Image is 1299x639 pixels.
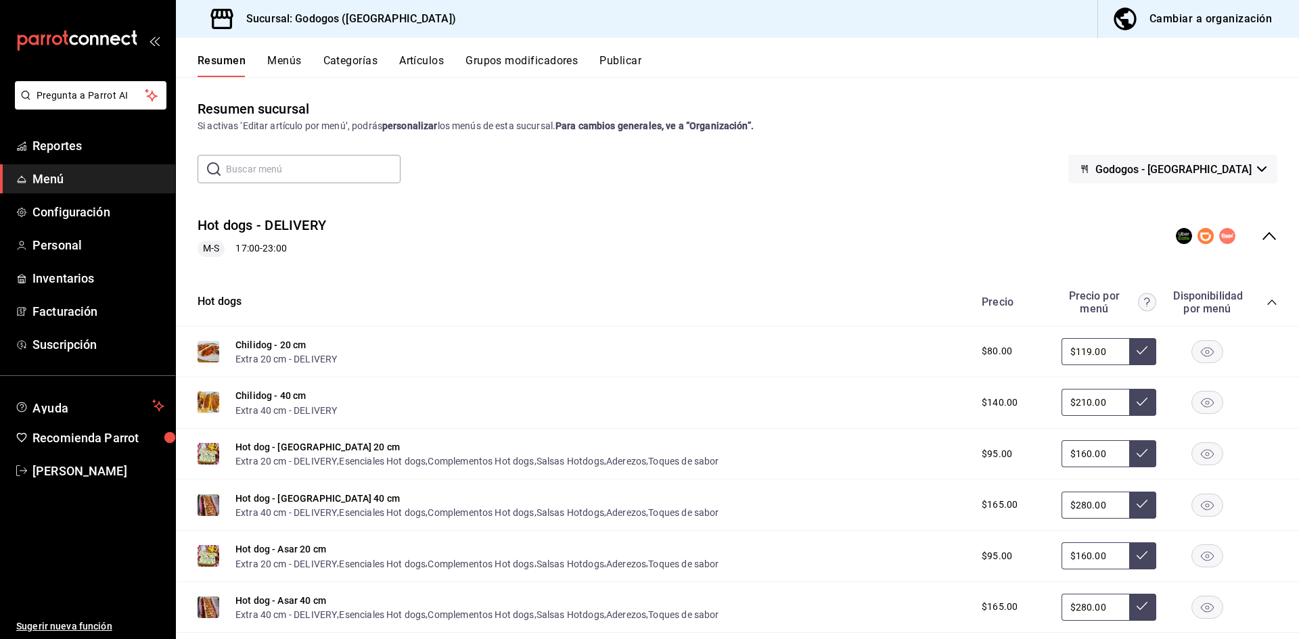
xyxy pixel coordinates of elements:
strong: Para cambios generales, ve a “Organización”. [555,120,754,131]
button: Aderezos [606,454,646,468]
button: Esenciales Hot dogs [339,454,426,468]
button: Aderezos [606,506,646,519]
img: Preview [198,596,219,618]
div: Precio [968,295,1055,308]
span: Configuración [32,203,164,221]
input: Sin ajuste [1062,440,1129,467]
button: Hot dogs [198,294,242,310]
input: Sin ajuste [1062,492,1129,519]
input: Sin ajuste [1062,542,1129,569]
span: M-S [198,241,225,256]
button: Toques de sabor [648,506,719,519]
div: , , , , , [235,505,719,519]
input: Sin ajuste [1062,389,1129,416]
div: collapse-menu-row [176,205,1299,268]
button: Godogos - [GEOGRAPHIC_DATA] [1068,155,1277,183]
button: Publicar [599,54,641,77]
input: Buscar menú [226,156,401,183]
button: open_drawer_menu [149,35,160,46]
button: Hot dog - [GEOGRAPHIC_DATA] 40 cm [235,492,400,505]
span: Inventarios [32,269,164,287]
button: Chilidog - 40 cm [235,389,306,402]
div: Resumen sucursal [198,99,309,119]
div: Si activas ‘Editar artículo por menú’, podrás los menús de esta sucursal. [198,119,1277,133]
div: , , , , , [235,556,719,570]
button: Complementos Hot dogs [428,506,534,519]
div: Precio por menú [1062,289,1156,315]
span: Pregunta a Parrot AI [37,89,145,103]
button: Toques de sabor [648,608,719,621]
span: $80.00 [982,344,1012,358]
button: Esenciales Hot dogs [339,557,426,571]
button: Esenciales Hot dogs [339,506,426,519]
button: Salsas Hotdogs [537,608,604,621]
button: Hot dog - Asar 40 cm [235,594,326,607]
button: Extra 20 cm - DELIVERY [235,454,337,468]
span: $165.00 [982,498,1018,512]
span: Suscripción [32,335,164,354]
button: Artículos [399,54,444,77]
span: $95.00 [982,549,1012,563]
span: $140.00 [982,396,1018,410]
button: Esenciales Hot dogs [339,608,426,621]
button: Grupos modificadores [465,54,578,77]
button: Categorías [323,54,378,77]
button: Salsas Hotdogs [537,454,604,468]
span: Sugerir nueva función [16,619,164,634]
button: Hot dog - Asar 20 cm [235,542,326,556]
span: Ayuda [32,398,147,414]
button: Extra 40 cm - DELIVERY [235,608,337,621]
button: Complementos Hot dogs [428,608,534,621]
span: Personal [32,236,164,254]
div: Disponibilidad por menú [1173,289,1241,315]
button: Toques de sabor [648,454,719,468]
span: Recomienda Parrot [32,429,164,447]
span: Reportes [32,137,164,155]
button: Hot dog - [GEOGRAPHIC_DATA] 20 cm [235,440,400,454]
a: Pregunta a Parrot AI [9,98,166,112]
span: Godogos - [GEOGRAPHIC_DATA] [1095,163,1252,176]
input: Sin ajuste [1062,594,1129,621]
button: Salsas Hotdogs [537,506,604,519]
button: Extra 40 cm - DELIVERY [235,506,337,519]
button: Aderezos [606,557,646,571]
div: navigation tabs [198,54,1299,77]
span: $165.00 [982,600,1018,614]
button: Extra 20 cm - DELIVERY [235,352,337,366]
button: collapse-category-row [1267,297,1277,308]
div: Cambiar a organización [1149,9,1272,28]
button: Complementos Hot dogs [428,454,534,468]
img: Preview [198,443,219,465]
span: Facturación [32,302,164,321]
button: Chilidog - 20 cm [235,338,306,352]
span: [PERSON_NAME] [32,462,164,480]
button: Pregunta a Parrot AI [15,81,166,110]
img: Preview [198,545,219,567]
span: $95.00 [982,447,1012,461]
button: Resumen [198,54,246,77]
div: , , , , , [235,607,719,621]
img: Preview [198,341,219,362]
button: Hot dogs - DELIVERY [198,216,326,235]
input: Sin ajuste [1062,338,1129,365]
button: Toques de sabor [648,557,719,571]
button: Menús [267,54,301,77]
span: Menú [32,170,164,188]
button: Extra 20 cm - DELIVERY [235,557,337,571]
img: Preview [198,392,219,413]
button: Complementos Hot dogs [428,557,534,571]
button: Aderezos [606,608,646,621]
h3: Sucursal: Godogos ([GEOGRAPHIC_DATA]) [235,11,456,27]
img: Preview [198,494,219,516]
button: Salsas Hotdogs [537,557,604,571]
button: Extra 40 cm - DELIVERY [235,404,337,417]
div: , , , , , [235,454,719,468]
div: 17:00 - 23:00 [198,241,326,257]
strong: personalizar [382,120,438,131]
